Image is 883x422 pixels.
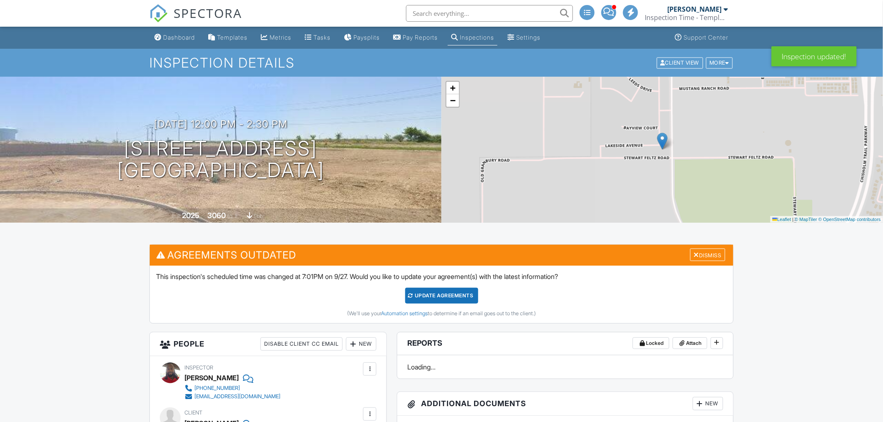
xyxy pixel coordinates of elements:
div: This inspection's scheduled time was changed at 7:01PM on 9/27. Would you like to update your agr... [150,266,733,323]
div: Support Center [684,34,729,41]
a: Zoom in [447,82,459,94]
div: [EMAIL_ADDRESS][DOMAIN_NAME] [194,393,280,400]
a: Metrics [257,30,295,45]
span: sq. ft. [227,213,239,219]
div: Disable Client CC Email [260,337,343,351]
div: [PHONE_NUMBER] [194,385,240,392]
a: © OpenStreetMap contributors [819,217,881,222]
a: Settings [504,30,544,45]
div: Dismiss [690,249,725,261]
div: [PERSON_NAME] [668,5,722,13]
div: New [693,397,723,410]
div: Client View [657,57,703,68]
input: Search everything... [406,5,573,22]
img: The Best Home Inspection Software - Spectora [149,4,168,23]
a: Tasks [301,30,334,45]
a: [EMAIL_ADDRESS][DOMAIN_NAME] [184,392,280,401]
a: Pay Reports [390,30,441,45]
div: Tasks [313,34,330,41]
a: Client View [656,59,705,65]
a: © MapTiler [795,217,817,222]
div: Metrics [270,34,291,41]
span: Inspector [184,364,213,371]
a: Leaflet [772,217,791,222]
div: New [346,337,376,351]
div: Pay Reports [403,34,438,41]
div: Settings [516,34,540,41]
a: Paysplits [341,30,383,45]
div: Dashboard [163,34,195,41]
a: Automation settings [381,310,428,316]
div: 2025 [182,211,200,220]
div: Update Agreements [405,288,478,304]
a: SPECTORA [149,11,242,29]
h3: Agreements Outdated [150,245,733,265]
a: Zoom out [447,94,459,107]
a: Templates [205,30,251,45]
a: Dashboard [151,30,198,45]
span: + [450,83,456,93]
a: [PHONE_NUMBER] [184,384,280,392]
div: Inspection updated! [772,46,857,66]
span: SPECTORA [174,4,242,22]
div: More [706,57,733,68]
a: Support Center [672,30,732,45]
span: Client [184,409,202,416]
div: Inspection Time - Temple/Waco [645,13,728,22]
span: Built [172,213,181,219]
div: 3060 [208,211,226,220]
h3: People [150,332,386,356]
h1: [STREET_ADDRESS] [GEOGRAPHIC_DATA] [117,138,324,182]
div: Templates [217,34,247,41]
div: (We'll use your to determine if an email goes out to the client.) [156,310,727,317]
h3: [DATE] 12:00 pm - 2:30 pm [154,118,288,130]
a: Inspections [448,30,497,45]
img: Marker [657,133,668,150]
h3: Additional Documents [397,392,733,416]
span: − [450,95,456,105]
span: | [792,217,794,222]
span: slab [254,213,263,219]
div: Inspections [460,34,494,41]
div: Paysplits [353,34,380,41]
div: [PERSON_NAME] [184,372,239,384]
h1: Inspection Details [149,55,734,70]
